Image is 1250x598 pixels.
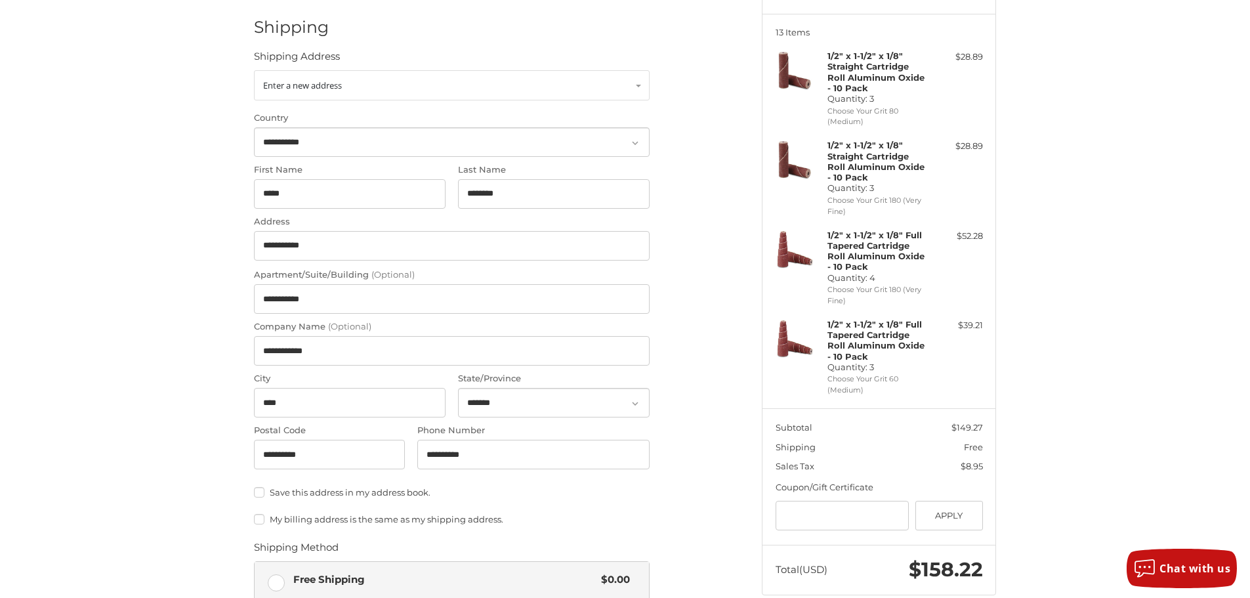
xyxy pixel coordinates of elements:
[254,17,331,37] h2: Shipping
[417,424,650,437] label: Phone Number
[254,112,650,125] label: Country
[776,422,812,433] span: Subtotal
[827,374,928,395] li: Choose Your Grit 60 (Medium)
[964,442,983,452] span: Free
[328,321,371,331] small: (Optional)
[458,163,650,177] label: Last Name
[931,230,983,243] div: $52.28
[254,514,650,524] label: My billing address is the same as my shipping address.
[254,424,405,437] label: Postal Code
[254,163,446,177] label: First Name
[827,140,925,182] strong: 1/2" x 1-1/2" x 1/8" Straight Cartridge Roll Aluminum Oxide - 10 Pack
[776,461,814,471] span: Sales Tax
[827,140,928,193] h4: Quantity: 3
[827,195,928,217] li: Choose Your Grit 180 (Very Fine)
[827,230,925,272] strong: 1/2" x 1-1/2" x 1/8" Full Tapered Cartridge Roll Aluminum Oxide - 10 Pack
[254,268,650,282] label: Apartment/Suite/Building
[254,70,650,100] a: Enter or select a different address
[827,230,928,283] h4: Quantity: 4
[293,572,595,587] span: Free Shipping
[931,51,983,64] div: $28.89
[776,501,909,530] input: Gift Certificate or Coupon Code
[776,563,827,576] span: Total (USD)
[254,215,650,228] label: Address
[254,487,650,498] label: Save this address in my address book.
[931,140,983,153] div: $28.89
[776,442,816,452] span: Shipping
[776,27,983,37] h3: 13 Items
[827,284,928,306] li: Choose Your Grit 180 (Very Fine)
[254,372,446,385] label: City
[254,320,650,333] label: Company Name
[827,51,928,104] h4: Quantity: 3
[458,372,650,385] label: State/Province
[827,51,925,93] strong: 1/2" x 1-1/2" x 1/8" Straight Cartridge Roll Aluminum Oxide - 10 Pack
[827,106,928,127] li: Choose Your Grit 80 (Medium)
[594,572,630,587] span: $0.00
[254,540,339,561] legend: Shipping Method
[931,319,983,332] div: $39.21
[827,319,925,362] strong: 1/2" x 1-1/2" x 1/8" Full Tapered Cartridge Roll Aluminum Oxide - 10 Pack
[263,79,342,91] span: Enter a new address
[1159,561,1230,576] span: Chat with us
[371,269,415,280] small: (Optional)
[961,461,983,471] span: $8.95
[909,557,983,582] span: $158.22
[915,501,983,530] button: Apply
[1127,549,1237,588] button: Chat with us
[951,422,983,433] span: $149.27
[827,319,928,372] h4: Quantity: 3
[254,49,340,70] legend: Shipping Address
[776,481,983,494] div: Coupon/Gift Certificate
